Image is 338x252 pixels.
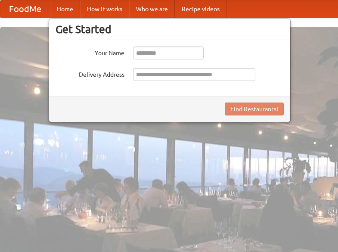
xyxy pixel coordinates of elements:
[50,0,80,18] a: Home
[56,47,124,57] label: Your Name
[56,68,124,79] label: Delivery Address
[129,0,175,18] a: Who we are
[0,0,50,18] a: FoodMe
[56,23,284,36] h3: Get Started
[175,0,226,18] a: Recipe videos
[225,103,284,115] button: Find Restaurants!
[80,0,129,18] a: How it works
